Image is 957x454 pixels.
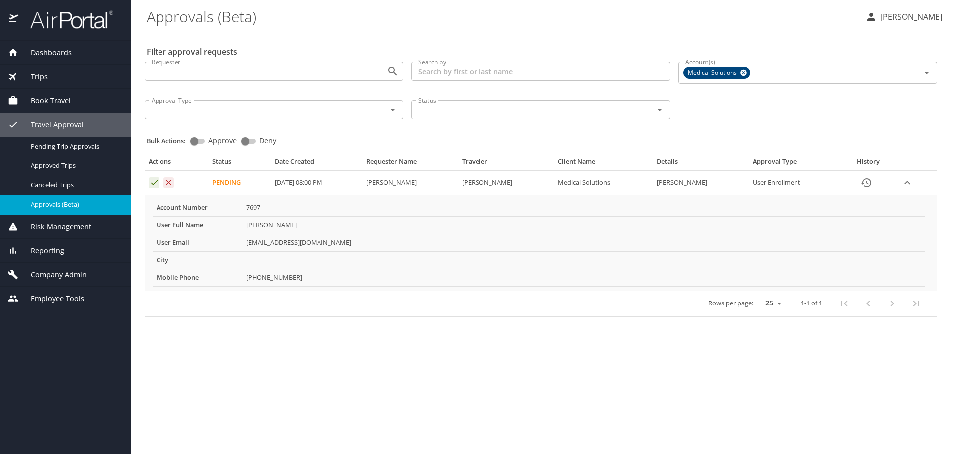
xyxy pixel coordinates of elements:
[757,296,785,310] select: rows per page
[801,300,822,306] p: 1-1 of 1
[861,8,946,26] button: [PERSON_NAME]
[653,171,749,195] td: [PERSON_NAME]
[18,71,48,82] span: Trips
[362,171,458,195] td: [PERSON_NAME]
[554,171,652,195] td: Medical Solutions
[18,119,84,130] span: Travel Approval
[854,171,878,195] button: History
[242,199,925,216] td: 7697
[749,171,840,195] td: User Enrollment
[208,157,271,170] th: Status
[208,171,271,195] td: Pending
[31,200,119,209] span: Approvals (Beta)
[208,137,237,144] span: Approve
[31,142,119,151] span: Pending Trip Approvals
[153,234,242,251] th: User Email
[749,157,840,170] th: Approval Type
[18,47,72,58] span: Dashboards
[900,175,915,190] button: expand row
[9,10,19,29] img: icon-airportal.png
[147,1,857,32] h1: Approvals (Beta)
[259,137,276,144] span: Deny
[147,44,237,60] h2: Filter approval requests
[242,216,925,234] td: [PERSON_NAME]
[271,171,362,195] td: [DATE] 08:00 PM
[458,171,554,195] td: [PERSON_NAME]
[877,11,942,23] p: [PERSON_NAME]
[31,180,119,190] span: Canceled Trips
[242,234,925,251] td: [EMAIL_ADDRESS][DOMAIN_NAME]
[386,64,400,78] button: Open
[153,251,242,269] th: City
[920,66,934,80] button: Open
[145,157,208,170] th: Actions
[18,245,64,256] span: Reporting
[362,157,458,170] th: Requester Name
[271,157,362,170] th: Date Created
[153,269,242,286] th: Mobile Phone
[683,67,750,79] div: Medical Solutions
[153,199,925,287] table: More info for approvals
[653,103,667,117] button: Open
[242,269,925,286] td: [PHONE_NUMBER]
[153,199,242,216] th: Account Number
[153,216,242,234] th: User Full Name
[31,161,119,170] span: Approved Trips
[19,10,113,29] img: airportal-logo.png
[18,221,91,232] span: Risk Management
[458,157,554,170] th: Traveler
[145,157,937,316] table: Approval table
[18,269,87,280] span: Company Admin
[386,103,400,117] button: Open
[840,157,896,170] th: History
[708,300,753,306] p: Rows per page:
[653,157,749,170] th: Details
[411,62,670,81] input: Search by first or last name
[684,68,743,78] span: Medical Solutions
[554,157,652,170] th: Client Name
[147,136,194,145] p: Bulk Actions:
[18,293,84,304] span: Employee Tools
[18,95,71,106] span: Book Travel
